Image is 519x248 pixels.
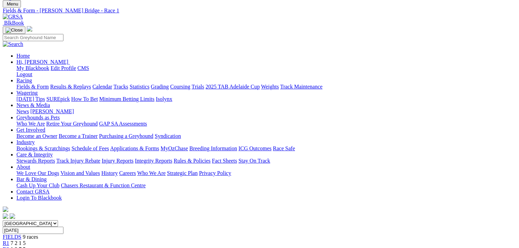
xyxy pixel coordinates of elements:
a: Edit Profile [51,65,76,71]
a: Wagering [16,90,38,96]
img: logo-grsa-white.png [3,206,8,212]
button: Toggle navigation [3,26,25,34]
a: MyOzChase [161,145,188,151]
a: Coursing [170,84,190,90]
a: Race Safe [273,145,295,151]
a: My Blackbook [16,65,49,71]
a: Statistics [130,84,150,90]
a: Weights [261,84,279,90]
a: Calendar [92,84,112,90]
span: Hi, [PERSON_NAME] [16,59,68,65]
input: Search [3,34,63,41]
img: logo-grsa-white.png [27,26,32,32]
a: Breeding Information [189,145,237,151]
a: SUREpick [46,96,70,102]
a: FIELDS [3,234,21,240]
a: Integrity Reports [135,158,172,164]
a: Who We Are [16,121,45,127]
a: [DATE] Tips [16,96,45,102]
a: Stewards Reports [16,158,55,164]
a: Results & Replays [50,84,91,90]
img: GRSA [3,14,23,20]
a: Greyhounds as Pets [16,115,60,120]
div: About [16,170,516,176]
div: Greyhounds as Pets [16,121,516,127]
a: Become a Trainer [59,133,98,139]
a: Trials [191,84,204,90]
div: News & Media [16,108,516,115]
a: Retire Your Greyhound [46,121,98,127]
a: News [16,108,29,114]
a: News & Media [16,102,50,108]
a: Strategic Plan [167,170,198,176]
a: GAP SA Assessments [99,121,147,127]
a: Industry [16,139,35,145]
a: Hi, [PERSON_NAME] [16,59,70,65]
a: Bookings & Scratchings [16,145,70,151]
a: 2025 TAB Adelaide Cup [205,84,260,90]
img: facebook.svg [3,213,8,219]
div: Hi, [PERSON_NAME] [16,65,516,78]
a: Become an Owner [16,133,57,139]
a: Vision and Values [60,170,100,176]
div: Industry [16,145,516,152]
a: We Love Our Dogs [16,170,59,176]
a: Careers [119,170,136,176]
img: twitter.svg [10,213,15,219]
a: History [101,170,118,176]
a: BlkBook [3,20,24,26]
a: Grading [151,84,169,90]
a: Track Injury Rebate [56,158,100,164]
a: How To Bet [71,96,98,102]
a: Who We Are [137,170,166,176]
button: Toggle navigation [3,0,21,8]
a: Applications & Forms [110,145,159,151]
a: CMS [78,65,89,71]
span: 9 races [23,234,38,240]
img: Close [5,27,23,33]
div: Get Involved [16,133,516,139]
a: Login To Blackbook [16,195,62,201]
a: Rules & Policies [174,158,211,164]
div: Care & Integrity [16,158,516,164]
a: ICG Outcomes [238,145,271,151]
a: Cash Up Your Club [16,182,59,188]
a: About [16,164,30,170]
a: Fact Sheets [212,158,237,164]
a: Care & Integrity [16,152,53,157]
div: Wagering [16,96,516,102]
a: Logout [16,71,32,77]
a: [PERSON_NAME] [30,108,74,114]
a: Racing [16,78,32,83]
a: Isolynx [156,96,172,102]
a: Home [16,53,30,59]
a: R1 [3,240,9,246]
a: Fields & Form [16,84,49,90]
a: Schedule of Fees [71,145,109,151]
span: 7 2 1 5 [11,240,26,246]
span: BlkBook [4,20,24,26]
a: Tracks [114,84,128,90]
div: Bar & Dining [16,182,516,189]
input: Select date [3,227,63,234]
a: Stay On Track [238,158,270,164]
a: Chasers Restaurant & Function Centre [61,182,145,188]
a: Get Involved [16,127,45,133]
a: Purchasing a Greyhound [99,133,153,139]
img: Search [3,41,23,47]
a: Minimum Betting Limits [99,96,154,102]
a: Contact GRSA [16,189,49,194]
a: Fields & Form - [PERSON_NAME] Bridge - Race 1 [3,8,516,14]
a: Syndication [155,133,181,139]
a: Privacy Policy [199,170,231,176]
a: Injury Reports [102,158,133,164]
span: Menu [7,1,18,7]
a: Bar & Dining [16,176,47,182]
div: Racing [16,84,516,90]
a: Track Maintenance [280,84,322,90]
